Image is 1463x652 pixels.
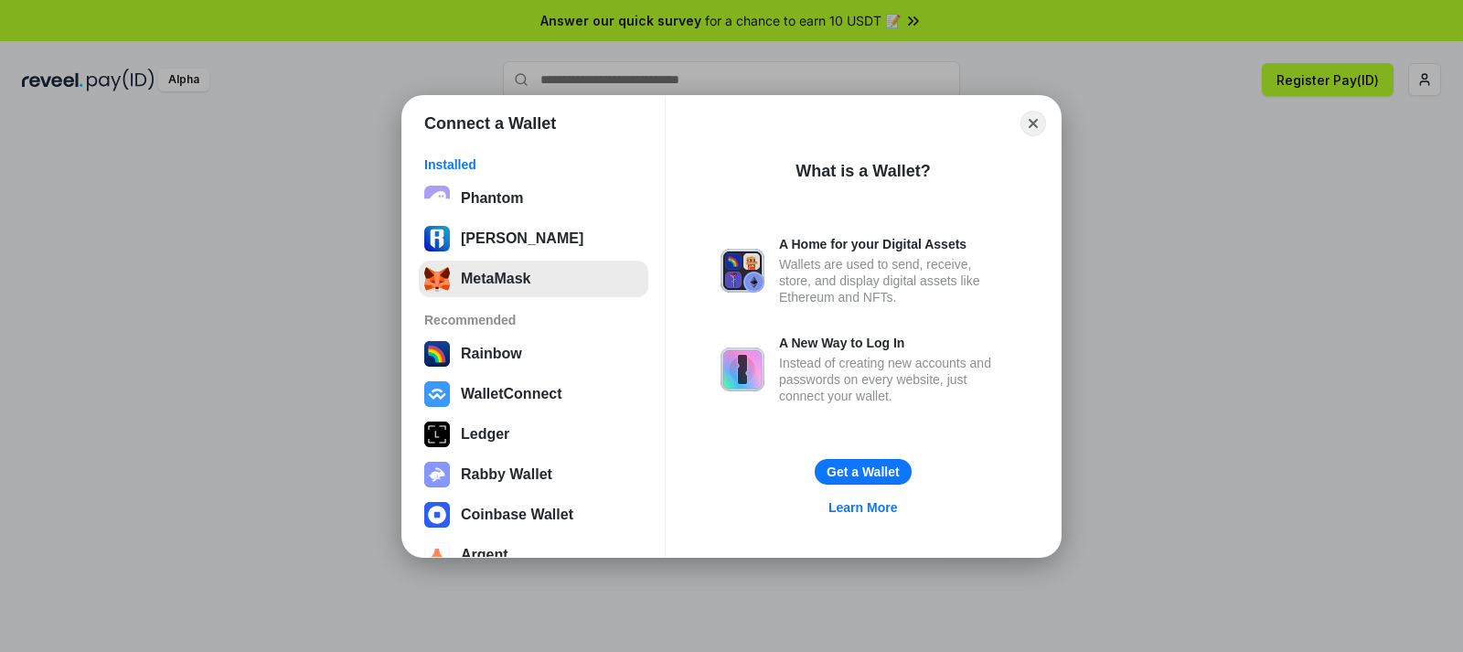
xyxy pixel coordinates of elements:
div: Coinbase Wallet [461,507,573,523]
div: Rainbow [461,346,522,362]
img: svg+xml,%3Csvg%20xmlns%3D%22http%3A%2F%2Fwww.w3.org%2F2000%2Fsvg%22%20fill%3D%22none%22%20viewBox... [424,462,450,487]
button: [PERSON_NAME] [419,220,648,257]
button: Argent [419,537,648,573]
div: Wallets are used to send, receive, store, and display digital assets like Ethereum and NFTs. [779,256,1006,305]
img: svg+xml,%3Csvg%20xmlns%3D%22http%3A%2F%2Fwww.w3.org%2F2000%2Fsvg%22%20fill%3D%22none%22%20viewBox... [721,347,764,391]
div: A Home for your Digital Assets [779,236,1006,252]
div: WalletConnect [461,386,562,402]
div: Get a Wallet [827,464,900,480]
h1: Connect a Wallet [424,112,556,134]
button: Rabby Wallet [419,456,648,493]
a: Learn More [817,496,908,519]
div: A New Way to Log In [779,335,1006,351]
div: Installed [424,156,643,173]
img: svg+xml,%3Csvg%20width%3D%2228%22%20height%3D%2228%22%20viewBox%3D%220%200%2028%2028%22%20fill%3D... [424,381,450,407]
button: Phantom [419,180,648,217]
div: Instead of creating new accounts and passwords on every website, just connect your wallet. [779,355,1006,404]
img: svg+xml,%3Csvg%20xmlns%3D%22http%3A%2F%2Fwww.w3.org%2F2000%2Fsvg%22%20fill%3D%22none%22%20viewBox... [721,249,764,293]
img: epq2vO3P5aLWl15yRS7Q49p1fHTx2Sgh99jU3kfXv7cnPATIVQHAx5oQs66JWv3SWEjHOsb3kKgmE5WNBxBId7C8gm8wEgOvz... [424,186,450,211]
button: Rainbow [419,336,648,372]
div: Phantom [461,190,523,207]
button: Coinbase Wallet [419,497,648,533]
button: WalletConnect [419,376,648,412]
div: [PERSON_NAME] [461,230,583,247]
button: Ledger [419,416,648,453]
img: svg+xml;base64,PHN2ZyB3aWR0aD0iMzUiIGhlaWdodD0iMzQiIHZpZXdCb3g9IjAgMCAzNSAzNCIgZmlsbD0ibm9uZSIgeG... [424,266,450,292]
img: svg+xml,%3Csvg%20xmlns%3D%22http%3A%2F%2Fwww.w3.org%2F2000%2Fsvg%22%20width%3D%2228%22%20height%3... [424,422,450,447]
button: MetaMask [419,261,648,297]
button: Close [1020,111,1046,136]
div: Rabby Wallet [461,466,552,483]
div: Learn More [828,499,897,516]
img: svg+xml,%3Csvg%20width%3D%2228%22%20height%3D%2228%22%20viewBox%3D%220%200%2028%2028%22%20fill%3D... [424,542,450,568]
div: MetaMask [461,271,530,287]
button: Get a Wallet [815,459,912,485]
div: Ledger [461,426,509,443]
img: svg+xml,%3Csvg%20width%3D%2228%22%20height%3D%2228%22%20viewBox%3D%220%200%2028%2028%22%20fill%3D... [424,502,450,528]
img: svg+xml,%3Csvg%20width%3D%22120%22%20height%3D%22120%22%20viewBox%3D%220%200%20120%20120%22%20fil... [424,341,450,367]
div: Recommended [424,312,643,328]
div: What is a Wallet? [796,160,930,182]
img: svg%3E%0A [424,226,450,251]
div: Argent [461,547,508,563]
